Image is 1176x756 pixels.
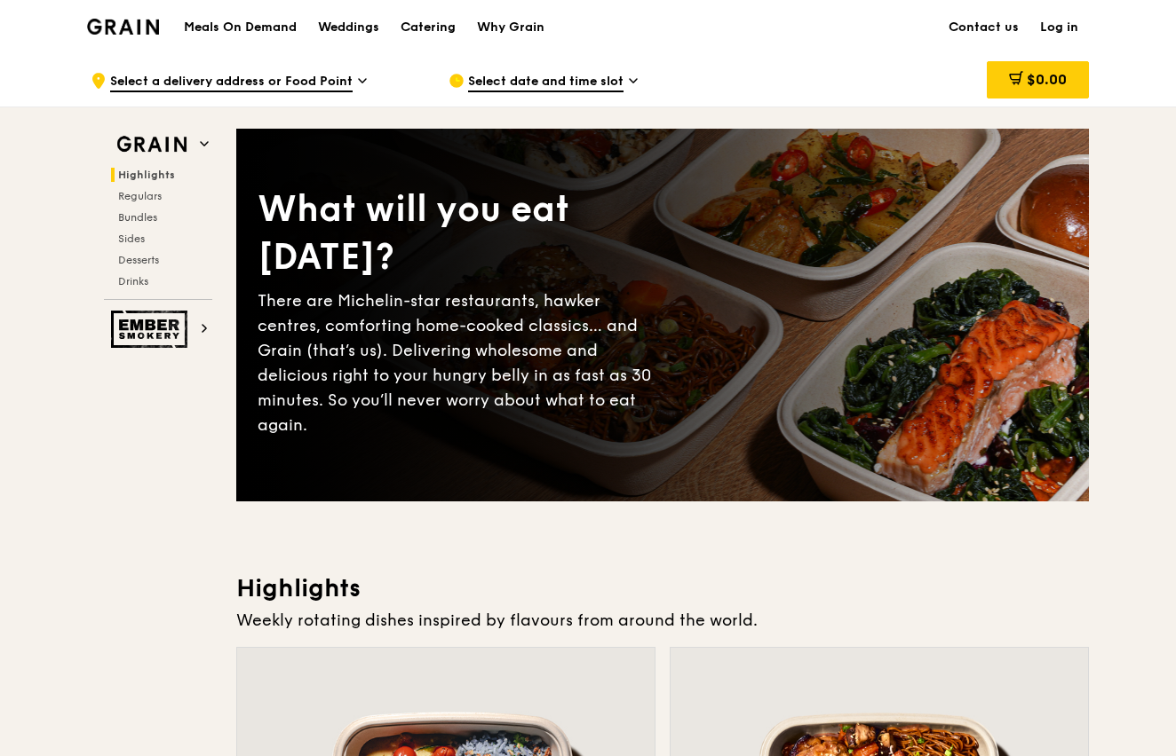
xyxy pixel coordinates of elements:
[938,1,1029,54] a: Contact us
[184,19,297,36] h1: Meals On Demand
[466,1,555,54] a: Why Grain
[118,169,175,181] span: Highlights
[477,1,544,54] div: Why Grain
[258,185,663,281] div: What will you eat [DATE]?
[1029,1,1089,54] a: Log in
[307,1,390,54] a: Weddings
[111,129,193,161] img: Grain web logo
[118,232,145,245] span: Sides
[118,254,159,266] span: Desserts
[118,211,157,224] span: Bundles
[258,288,663,437] div: There are Michelin-star restaurants, hawker centres, comforting home-cooked classics… and Grain (...
[118,190,162,202] span: Regulars
[468,73,624,92] span: Select date and time slot
[236,608,1089,633] div: Weekly rotating dishes inspired by flavours from around the world.
[87,19,159,35] img: Grain
[401,1,456,54] div: Catering
[236,572,1089,604] h3: Highlights
[110,73,353,92] span: Select a delivery address or Food Point
[1027,71,1067,88] span: $0.00
[390,1,466,54] a: Catering
[318,1,379,54] div: Weddings
[118,275,148,287] span: Drinks
[111,311,193,348] img: Ember Smokery web logo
